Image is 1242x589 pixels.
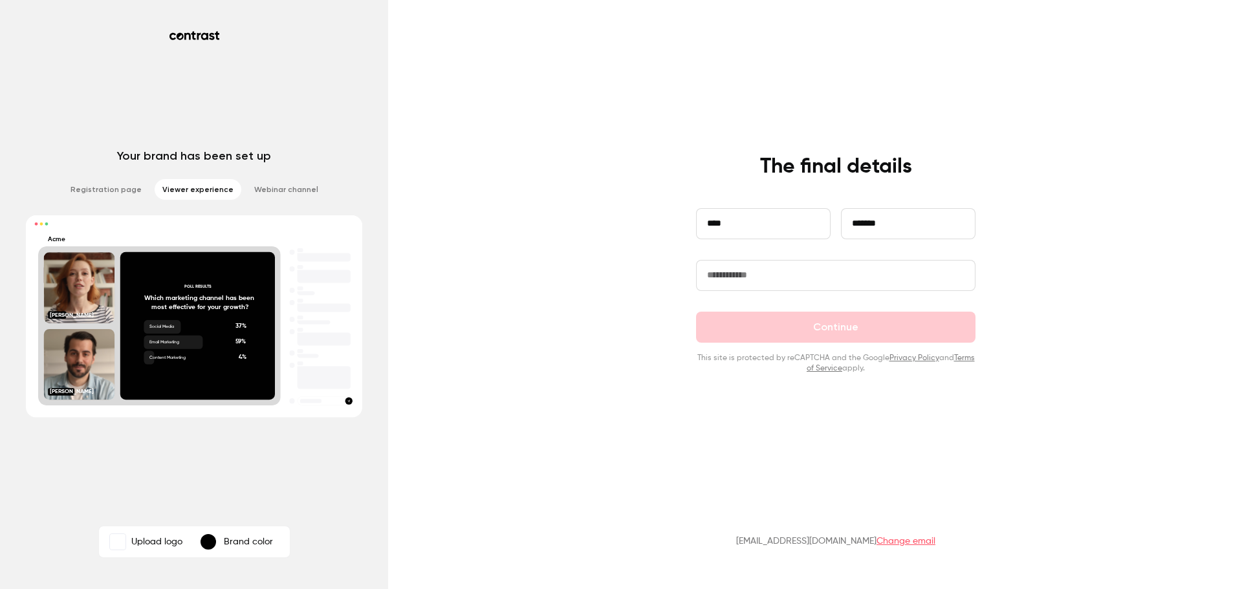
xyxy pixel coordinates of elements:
p: Your brand has been set up [117,148,271,164]
a: Terms of Service [807,354,975,372]
a: Change email [877,537,935,546]
label: AcmeUpload logo [102,529,190,555]
h4: The final details [760,154,912,180]
p: Brand color [224,535,273,548]
button: Brand color [190,529,287,555]
p: [EMAIL_ADDRESS][DOMAIN_NAME] [736,535,935,548]
img: Acme [110,534,125,550]
p: This site is protected by reCAPTCHA and the Google and apply. [696,353,975,374]
a: Privacy Policy [889,354,939,362]
li: Viewer experience [155,179,241,200]
li: Webinar channel [246,179,326,200]
li: Registration page [63,179,149,200]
